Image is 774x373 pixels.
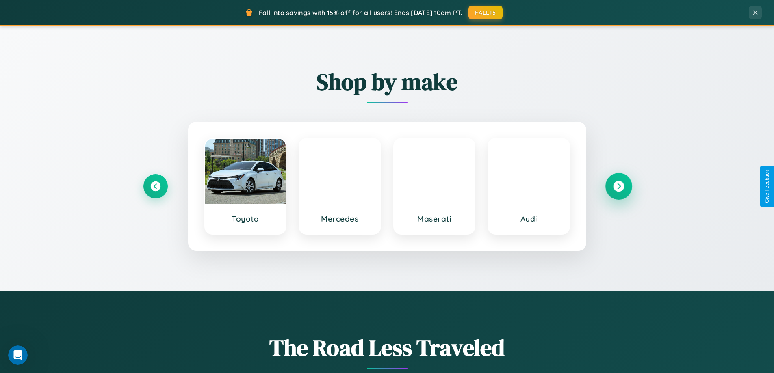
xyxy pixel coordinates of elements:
h3: Maserati [402,214,467,224]
span: Fall into savings with 15% off for all users! Ends [DATE] 10am PT. [259,9,462,17]
h3: Audi [496,214,561,224]
div: Give Feedback [764,170,770,203]
h3: Toyota [213,214,278,224]
iframe: Intercom live chat [8,345,28,365]
button: FALL15 [468,6,503,19]
h3: Mercedes [308,214,372,224]
h1: The Road Less Traveled [143,332,631,363]
h2: Shop by make [143,66,631,97]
